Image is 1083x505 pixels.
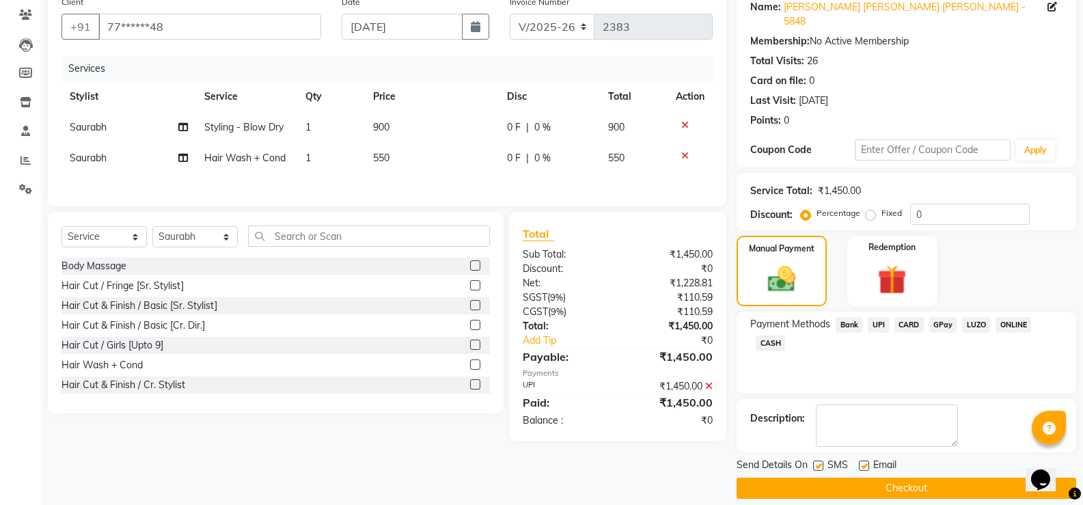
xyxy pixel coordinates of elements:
[61,358,143,372] div: Hair Wash + Cond
[668,81,713,112] th: Action
[818,184,861,198] div: ₹1,450.00
[608,121,625,133] span: 900
[196,81,297,112] th: Service
[61,259,126,273] div: Body Massage
[600,81,668,112] th: Total
[305,121,311,133] span: 1
[618,413,723,428] div: ₹0
[929,317,957,333] span: GPay
[305,152,311,164] span: 1
[894,317,924,333] span: CARD
[759,263,804,295] img: _cash.svg
[512,349,618,365] div: Payable:
[618,247,723,262] div: ₹1,450.00
[750,184,812,198] div: Service Total:
[618,394,723,411] div: ₹1,450.00
[799,94,828,108] div: [DATE]
[61,279,184,293] div: Hair Cut / Fringe [Sr. Stylist]
[873,458,896,475] span: Email
[608,152,625,164] span: 550
[297,81,365,112] th: Qty
[70,121,107,133] span: Saurabh
[618,349,723,365] div: ₹1,450.00
[881,207,902,219] label: Fixed
[1016,140,1055,161] button: Apply
[550,292,563,303] span: 9%
[737,458,808,475] span: Send Details On
[534,151,551,165] span: 0 %
[784,113,789,128] div: 0
[526,151,529,165] span: |
[512,247,618,262] div: Sub Total:
[750,317,830,331] span: Payment Methods
[512,262,618,276] div: Discount:
[836,317,862,333] span: Bank
[507,151,521,165] span: 0 F
[868,241,916,254] label: Redemption
[534,120,551,135] span: 0 %
[61,338,163,353] div: Hair Cut / Girls [Upto 9]
[61,81,196,112] th: Stylist
[70,152,107,164] span: Saurabh
[817,207,860,219] label: Percentage
[868,317,889,333] span: UPI
[61,14,100,40] button: +91
[868,262,916,298] img: _gift.svg
[551,306,564,317] span: 9%
[373,121,389,133] span: 900
[365,81,499,112] th: Price
[827,458,848,475] span: SMS
[61,299,217,313] div: Hair Cut & Finish / Basic [Sr. Stylist]
[523,368,713,379] div: Payments
[523,305,548,318] span: CGST
[512,276,618,290] div: Net:
[373,152,389,164] span: 550
[807,54,818,68] div: 26
[1026,450,1069,491] iframe: chat widget
[248,226,490,247] input: Search or Scan
[635,333,723,348] div: ₹0
[750,208,793,222] div: Discount:
[523,227,554,241] span: Total
[499,81,600,112] th: Disc
[512,413,618,428] div: Balance :
[756,336,785,351] span: CASH
[512,394,618,411] div: Paid:
[618,319,723,333] div: ₹1,450.00
[512,333,635,348] a: Add Tip
[749,243,814,255] label: Manual Payment
[750,34,1063,49] div: No Active Membership
[618,276,723,290] div: ₹1,228.81
[750,411,805,426] div: Description:
[750,143,854,157] div: Coupon Code
[204,121,284,133] span: Styling - Blow Dry
[996,317,1031,333] span: ONLINE
[512,379,618,394] div: UPI
[204,152,286,164] span: Hair Wash + Cond
[809,74,814,88] div: 0
[962,317,990,333] span: LUZO
[523,291,547,303] span: SGST
[750,74,806,88] div: Card on file:
[61,378,185,392] div: Hair Cut & Finish / Cr. Stylist
[750,94,796,108] div: Last Visit:
[507,120,521,135] span: 0 F
[855,139,1011,161] input: Enter Offer / Coupon Code
[61,318,205,333] div: Hair Cut & Finish / Basic [Cr. Dir.]
[618,290,723,305] div: ₹110.59
[618,305,723,319] div: ₹110.59
[526,120,529,135] span: |
[512,290,618,305] div: ( )
[750,34,810,49] div: Membership:
[98,14,321,40] input: Search by Name/Mobile/Email/Code
[618,379,723,394] div: ₹1,450.00
[737,478,1076,499] button: Checkout
[750,113,781,128] div: Points:
[512,305,618,319] div: ( )
[512,319,618,333] div: Total:
[750,54,804,68] div: Total Visits:
[63,56,723,81] div: Services
[618,262,723,276] div: ₹0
